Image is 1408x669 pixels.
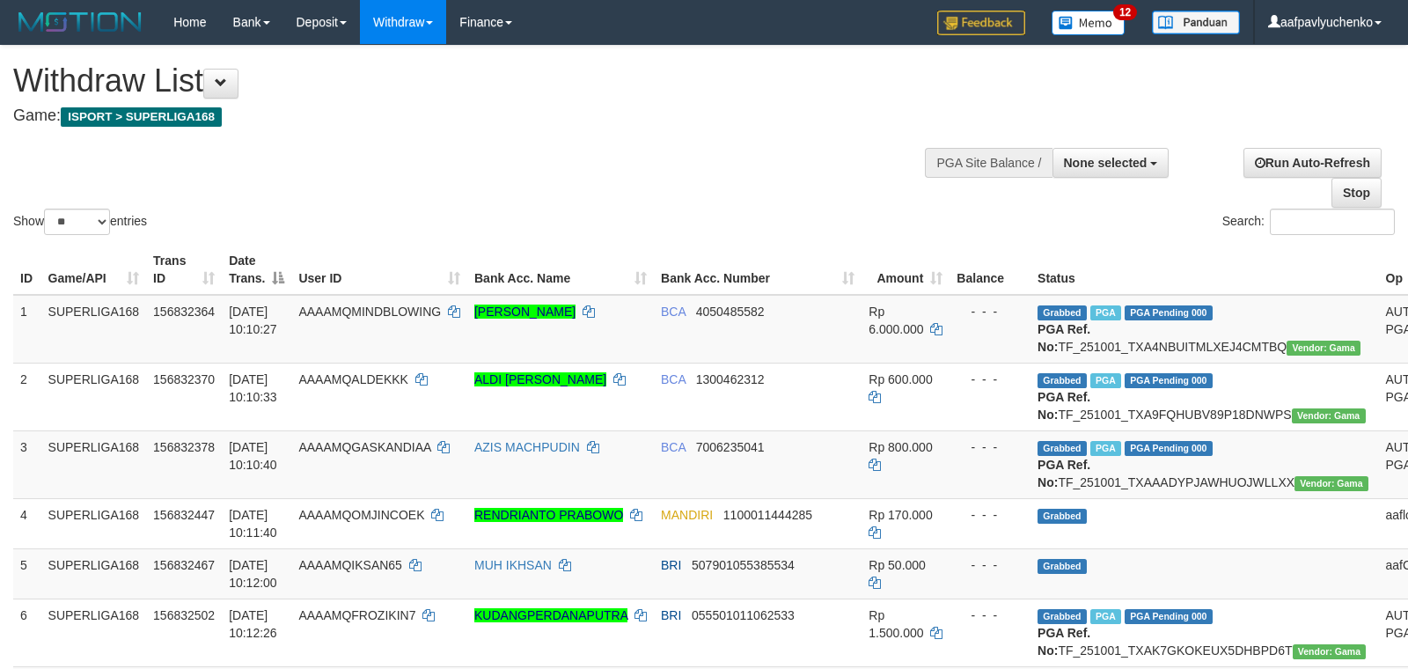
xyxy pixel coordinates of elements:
[661,508,713,522] span: MANDIRI
[298,608,415,622] span: AAAAMQFROZIKIN7
[1125,609,1213,624] span: PGA Pending
[222,245,291,295] th: Date Trans.: activate to sort column descending
[1038,322,1090,354] b: PGA Ref. No:
[1293,644,1367,659] span: Vendor URL: https://trx31.1velocity.biz
[957,438,1023,456] div: - - -
[957,303,1023,320] div: - - -
[869,558,926,572] span: Rp 50.000
[1030,245,1378,295] th: Status
[661,372,686,386] span: BCA
[41,363,147,430] td: SUPERLIGA168
[229,608,277,640] span: [DATE] 10:12:26
[13,107,921,125] h4: Game:
[1038,626,1090,658] b: PGA Ref. No:
[1270,209,1395,235] input: Search:
[229,558,277,590] span: [DATE] 10:12:00
[474,558,552,572] a: MUH IKHSAN
[1030,295,1378,364] td: TF_251001_TXA4NBUITMLXEJ4CMTBQ
[13,245,41,295] th: ID
[474,608,627,622] a: KUDANGPERDANAPUTRA
[1125,305,1213,320] span: PGA Pending
[298,440,430,454] span: AAAAMQGASKANDIAA
[1064,156,1148,170] span: None selected
[1038,559,1087,574] span: Grabbed
[13,9,147,35] img: MOTION_logo.png
[869,372,932,386] span: Rp 600.000
[1113,4,1137,20] span: 12
[1152,11,1240,34] img: panduan.png
[41,599,147,666] td: SUPERLIGA168
[862,245,950,295] th: Amount: activate to sort column ascending
[298,372,408,386] span: AAAAMQALDEKKK
[661,440,686,454] span: BCA
[44,209,110,235] select: Showentries
[13,63,921,99] h1: Withdraw List
[1038,441,1087,456] span: Grabbed
[153,608,215,622] span: 156832502
[1038,609,1087,624] span: Grabbed
[41,430,147,498] td: SUPERLIGA168
[654,245,862,295] th: Bank Acc. Number: activate to sort column ascending
[1331,178,1382,208] a: Stop
[1294,476,1368,491] span: Vendor URL: https://trx31.1velocity.biz
[1090,609,1121,624] span: Marked by aafsengchandara
[1243,148,1382,178] a: Run Auto-Refresh
[153,372,215,386] span: 156832370
[298,558,402,572] span: AAAAMQIKSAN65
[661,608,681,622] span: BRI
[41,498,147,548] td: SUPERLIGA168
[869,305,923,336] span: Rp 6.000.000
[1052,11,1126,35] img: Button%20Memo.svg
[957,371,1023,388] div: - - -
[1090,305,1121,320] span: Marked by aafsoycanthlai
[13,498,41,548] td: 4
[1090,373,1121,388] span: Marked by aafsoycanthlai
[950,245,1030,295] th: Balance
[869,440,932,454] span: Rp 800.000
[937,11,1025,35] img: Feedback.jpg
[692,608,795,622] span: Copy 055501011062533 to clipboard
[869,608,923,640] span: Rp 1.500.000
[229,440,277,472] span: [DATE] 10:10:40
[229,508,277,540] span: [DATE] 10:11:40
[13,295,41,364] td: 1
[13,363,41,430] td: 2
[13,209,147,235] label: Show entries
[1052,148,1170,178] button: None selected
[957,556,1023,574] div: - - -
[41,245,147,295] th: Game/API: activate to sort column ascending
[229,305,277,336] span: [DATE] 10:10:27
[298,305,441,319] span: AAAAMQMINDBLOWING
[692,558,795,572] span: Copy 507901055385534 to clipboard
[13,599,41,666] td: 6
[1038,458,1090,489] b: PGA Ref. No:
[1090,441,1121,456] span: Marked by aafsoycanthlai
[925,148,1052,178] div: PGA Site Balance /
[869,508,932,522] span: Rp 170.000
[1222,209,1395,235] label: Search:
[957,506,1023,524] div: - - -
[153,508,215,522] span: 156832447
[1287,341,1360,356] span: Vendor URL: https://trx31.1velocity.biz
[1030,599,1378,666] td: TF_251001_TXAK7GKOKEUX5DHBPD6T
[229,372,277,404] span: [DATE] 10:10:33
[61,107,222,127] span: ISPORT > SUPERLIGA168
[474,440,580,454] a: AZIS MACHPUDIN
[153,440,215,454] span: 156832378
[474,372,606,386] a: ALDI [PERSON_NAME]
[467,245,654,295] th: Bank Acc. Name: activate to sort column ascending
[696,305,765,319] span: Copy 4050485582 to clipboard
[1292,408,1366,423] span: Vendor URL: https://trx31.1velocity.biz
[13,430,41,498] td: 3
[1038,509,1087,524] span: Grabbed
[41,295,147,364] td: SUPERLIGA168
[474,508,623,522] a: RENDRIANTO PRABOWO
[1038,305,1087,320] span: Grabbed
[153,558,215,572] span: 156832467
[696,372,765,386] span: Copy 1300462312 to clipboard
[298,508,424,522] span: AAAAMQOMJINCOEK
[1030,430,1378,498] td: TF_251001_TXAAADYPJAWHUOJWLLXX
[1038,390,1090,422] b: PGA Ref. No:
[474,305,576,319] a: [PERSON_NAME]
[1038,373,1087,388] span: Grabbed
